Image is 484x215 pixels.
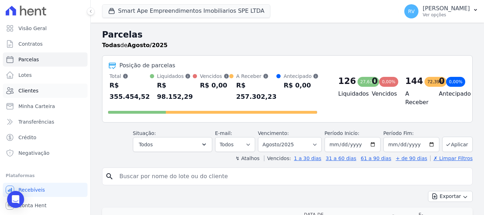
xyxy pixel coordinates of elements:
[109,73,150,80] div: Total
[408,9,415,14] span: RV
[383,130,439,137] label: Período Fim:
[399,1,484,21] button: RV [PERSON_NAME] Ver opções
[109,80,150,102] div: R$ 355.454,52
[157,73,193,80] div: Liquidados
[236,80,277,102] div: R$ 257.302,23
[3,130,88,145] a: Crédito
[3,99,88,113] a: Minha Carteira
[358,77,379,87] div: 27,61%
[128,42,168,49] strong: Agosto/2025
[18,56,39,63] span: Parcelas
[372,90,394,98] h4: Vencidos
[18,149,50,157] span: Negativação
[18,72,32,79] span: Lotes
[18,25,47,32] span: Visão Geral
[6,171,85,180] div: Plataformas
[133,130,156,136] label: Situação:
[200,80,229,91] div: R$ 0,00
[283,80,319,91] div: R$ 0,00
[3,52,88,67] a: Parcelas
[3,68,88,82] a: Lotes
[283,73,319,80] div: Antecipado
[18,103,55,110] span: Minha Carteira
[119,61,175,70] div: Posição de parcelas
[405,90,428,107] h4: A Receber
[361,155,391,161] a: 61 a 90 dias
[102,41,168,50] p: de
[115,169,469,183] input: Buscar por nome do lote ou do cliente
[157,80,193,102] div: R$ 98.152,29
[446,77,465,87] div: 0,00%
[18,186,45,193] span: Recebíveis
[258,130,289,136] label: Vencimento:
[236,73,277,80] div: A Receber
[372,75,378,87] div: 0
[442,137,473,152] button: Aplicar
[338,90,361,98] h4: Liquidados
[326,155,356,161] a: 31 a 60 dias
[3,21,88,35] a: Visão Geral
[264,155,291,161] label: Vencidos:
[338,75,356,87] div: 126
[3,37,88,51] a: Contratos
[102,28,473,41] h2: Parcelas
[133,137,212,152] button: Todos
[3,84,88,98] a: Clientes
[7,191,24,208] div: Open Intercom Messenger
[18,118,54,125] span: Transferências
[423,12,470,18] p: Ver opções
[325,130,359,136] label: Período Inicío:
[102,42,120,49] strong: Todas
[439,90,461,98] h4: Antecipado
[235,155,259,161] label: ↯ Atalhos
[3,115,88,129] a: Transferências
[430,155,473,161] a: ✗ Limpar Filtros
[200,73,229,80] div: Vencidos
[18,134,36,141] span: Crédito
[102,4,270,18] button: Smart Ape Empreendimentos Imobiliarios SPE LTDA
[18,87,38,94] span: Clientes
[439,75,445,87] div: 0
[3,146,88,160] a: Negativação
[423,5,470,12] p: [PERSON_NAME]
[105,172,114,181] i: search
[424,77,446,87] div: 72,39%
[139,140,153,149] span: Todos
[405,75,423,87] div: 144
[3,198,88,213] a: Conta Hent
[215,130,232,136] label: E-mail:
[428,191,473,202] button: Exportar
[3,183,88,197] a: Recebíveis
[18,40,43,47] span: Contratos
[18,202,46,209] span: Conta Hent
[396,155,427,161] a: + de 90 dias
[379,77,398,87] div: 0,00%
[294,155,321,161] a: 1 a 30 dias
